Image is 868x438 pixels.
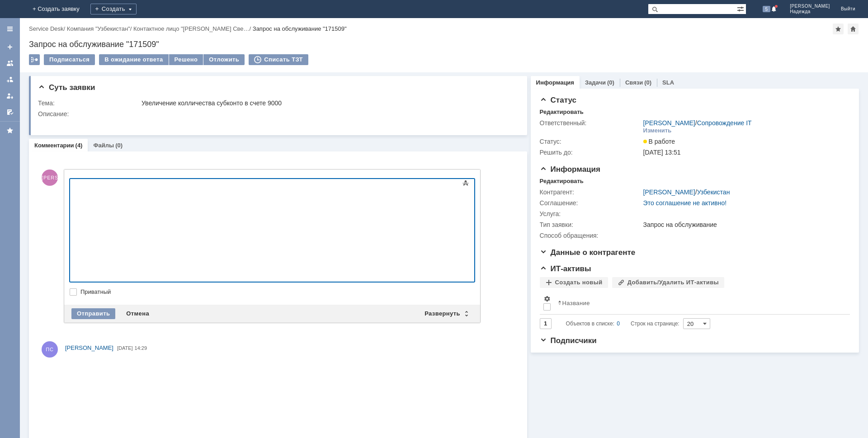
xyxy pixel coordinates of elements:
span: Данные о контрагенте [540,248,636,257]
div: Запрос на обслуживание [643,221,845,228]
span: [PERSON_NAME] [42,170,58,186]
div: Описание: [38,110,515,118]
a: Сопровождение IT [697,119,752,127]
span: [PERSON_NAME] [65,344,113,351]
div: Добавить в избранное [833,24,844,34]
a: Мои заявки [3,89,17,103]
div: / [643,119,752,127]
a: Service Desk [29,25,64,32]
a: [PERSON_NAME] [643,119,695,127]
th: Название [554,292,843,315]
a: Узбекистан [697,188,730,196]
span: 5 [763,6,771,12]
a: Задачи [585,79,606,86]
div: (4) [75,142,83,149]
a: Заявки в моей ответственности [3,72,17,87]
a: SLA [662,79,674,86]
div: Услуга: [540,210,642,217]
a: Информация [536,79,574,86]
div: / [29,25,67,32]
div: Создать [90,4,137,14]
div: Редактировать [540,108,584,116]
span: Подписчики [540,336,597,345]
span: Расширенный поиск [737,4,746,13]
div: Соглашение: [540,199,642,207]
span: ИТ-активы [540,264,591,273]
span: Объектов в списке: [566,320,614,327]
div: (0) [644,79,651,86]
div: Запрос на обслуживание "171509" [253,25,347,32]
div: Работа с массовостью [29,54,40,65]
div: Запрос на обслуживание "171509" [29,40,859,49]
div: Способ обращения: [540,232,642,239]
span: Суть заявки [38,83,95,92]
div: Изменить [643,127,672,134]
a: Связи [625,79,643,86]
div: Решить до: [540,149,642,156]
a: Файлы [93,142,114,149]
div: Тема: [38,99,140,107]
a: Компания "Узбекистан" [67,25,130,32]
a: Контактное лицо "[PERSON_NAME] Све… [133,25,250,32]
a: [PERSON_NAME] [643,188,695,196]
span: [DATE] 13:51 [643,149,681,156]
div: Увеличение колличества субконто в счете 9000 [142,99,513,107]
span: Настройки [543,295,551,302]
div: (0) [115,142,123,149]
div: (0) [607,79,614,86]
label: Приватный [80,288,473,296]
div: / [67,25,133,32]
div: Сделать домашней страницей [848,24,859,34]
a: Создать заявку [3,40,17,54]
span: Статус [540,96,576,104]
div: Ответственный: [540,119,642,127]
div: Контрагент: [540,188,642,196]
div: / [643,188,730,196]
a: Это соглашение не активно! [643,199,727,207]
span: Показать панель инструментов [460,178,471,188]
span: 14:29 [135,345,147,351]
div: Редактировать [540,178,584,185]
a: Комментарии [34,142,74,149]
div: Тип заявки: [540,221,642,228]
div: Название [562,300,590,306]
div: Статус: [540,138,642,145]
i: Строк на странице: [566,318,679,329]
div: / [133,25,253,32]
span: [PERSON_NAME] [790,4,830,9]
a: [PERSON_NAME] [65,344,113,353]
span: Информация [540,165,600,174]
a: Мои согласования [3,105,17,119]
span: Надежда [790,9,830,14]
a: Заявки на командах [3,56,17,71]
span: [DATE] [117,345,133,351]
span: В работе [643,138,675,145]
div: 0 [617,318,620,329]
